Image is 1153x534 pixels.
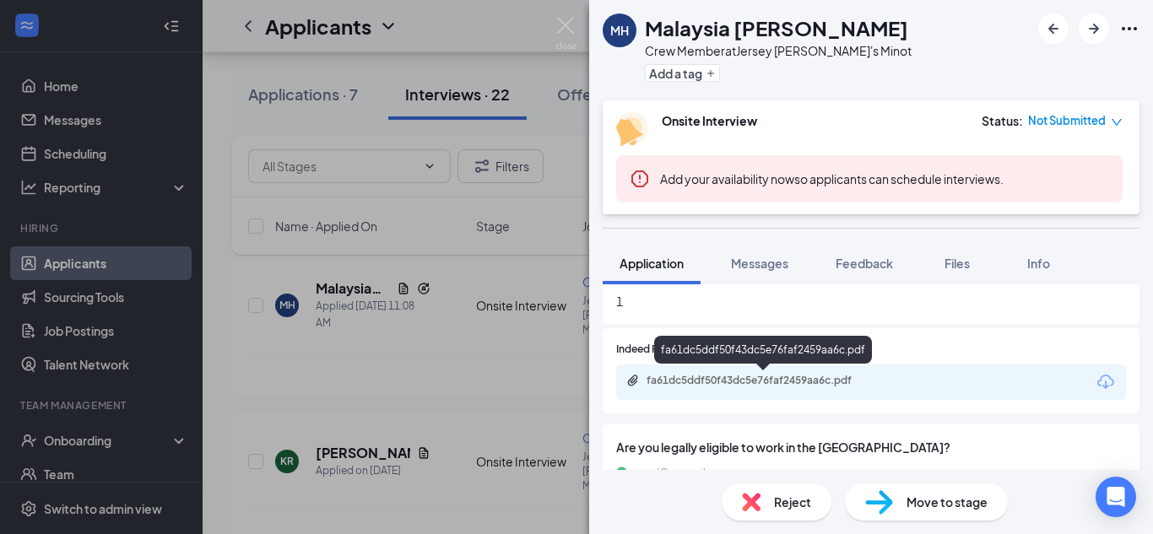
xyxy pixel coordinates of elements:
span: Messages [731,256,788,271]
div: MH [610,22,629,39]
div: fa61dc5ddf50f43dc5e76faf2459aa6c.pdf [654,336,872,364]
span: 1 [616,292,1126,310]
button: ArrowRight [1079,13,1109,44]
svg: ArrowLeftNew [1043,19,1064,39]
span: Files [945,256,970,271]
span: Feedback [836,256,893,271]
span: Are you legally eligible to work in the [GEOGRAPHIC_DATA]? [616,438,1126,456]
span: Info [1027,256,1050,271]
span: yes (Correct) [634,463,706,482]
span: so applicants can schedule interviews. [660,171,1004,186]
button: PlusAdd a tag [645,64,720,82]
svg: Download [1096,372,1116,392]
button: ArrowLeftNew [1038,13,1069,44]
a: Paperclipfa61dc5ddf50f43dc5e76faf2459aa6c.pdf [626,374,900,390]
div: Open Intercom Messenger [1096,477,1136,517]
svg: Ellipses [1119,19,1139,39]
svg: Error [630,169,650,189]
span: down [1111,116,1123,128]
svg: ArrowRight [1084,19,1104,39]
svg: Plus [706,68,716,78]
span: Not Submitted [1028,112,1106,129]
span: Indeed Resume [616,342,690,358]
span: Application [620,256,684,271]
b: Onsite Interview [662,113,757,128]
svg: Paperclip [626,374,640,387]
h1: Malaysia [PERSON_NAME] [645,13,908,42]
div: fa61dc5ddf50f43dc5e76faf2459aa6c.pdf [647,374,883,387]
span: Reject [774,493,811,511]
div: Crew Member at Jersey [PERSON_NAME]'s Minot [645,42,912,59]
button: Add your availability now [660,170,794,187]
div: Status : [982,112,1023,129]
span: Move to stage [907,493,988,511]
